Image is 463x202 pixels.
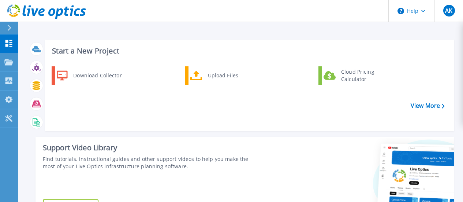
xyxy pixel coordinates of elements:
h3: Start a New Project [52,47,444,55]
a: Upload Files [185,66,260,85]
div: Cloud Pricing Calculator [337,68,392,83]
span: AK [445,8,452,14]
div: Upload Files [204,68,258,83]
a: View More [411,102,445,109]
div: Find tutorials, instructional guides and other support videos to help you make the most of your L... [43,155,260,170]
a: Cloud Pricing Calculator [318,66,393,85]
a: Download Collector [52,66,127,85]
div: Support Video Library [43,143,260,153]
div: Download Collector [70,68,125,83]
